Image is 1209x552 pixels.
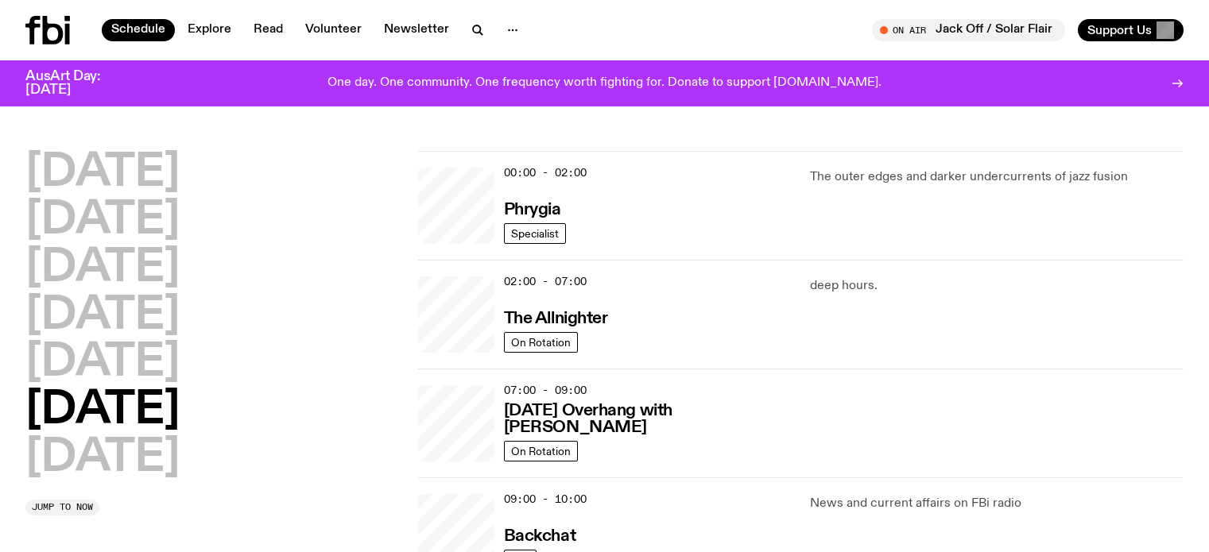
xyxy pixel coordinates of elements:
button: [DATE] [25,388,180,433]
a: Specialist [504,223,566,244]
a: The Allnighter [504,307,608,327]
h3: [DATE] Overhang with [PERSON_NAME] [504,403,792,436]
p: One day. One community. One frequency worth fighting for. Donate to support [DOMAIN_NAME]. [327,76,882,91]
a: Newsletter [374,19,459,41]
button: On AirJack Off / Solar Flair [872,19,1065,41]
h3: Backchat [504,528,575,545]
button: [DATE] [25,436,180,481]
a: On Rotation [504,332,578,353]
a: An overexposed, black and white profile of Kate, shot from the side. She is covering her forehead... [418,385,494,461]
span: 07:00 - 09:00 [504,383,587,398]
span: 00:00 - 02:00 [504,165,587,180]
button: [DATE] [25,341,180,385]
button: Support Us [1078,19,1184,41]
button: Jump to now [25,500,99,515]
p: News and current affairs on FBi radio [810,494,1184,513]
span: Jump to now [32,503,93,511]
a: On Rotation [504,441,578,461]
span: Support Us [1087,23,1152,37]
a: Schedule [102,19,175,41]
button: [DATE] [25,151,180,195]
a: Backchat [504,525,575,545]
span: 09:00 - 10:00 [504,492,587,507]
h3: AusArt Day: [DATE] [25,70,127,97]
a: Volunteer [296,19,371,41]
h3: The Allnighter [504,311,608,327]
a: A greeny-grainy film photo of Bela, John and Bindi at night. They are standing in a backyard on g... [418,168,494,244]
p: deep hours. [810,276,1184,295]
h3: Phrygia [504,202,561,218]
span: 02:00 - 07:00 [504,274,587,289]
span: On Rotation [511,336,571,348]
a: Read [244,19,293,41]
button: [DATE] [25,199,180,243]
p: The outer edges and darker undercurrents of jazz fusion [810,168,1184,187]
a: [DATE] Overhang with [PERSON_NAME] [504,400,792,436]
button: [DATE] [25,294,180,338]
a: Explore [178,19,241,41]
a: Phrygia [504,199,561,218]
span: Specialist [511,227,559,239]
span: On Rotation [511,445,571,457]
button: [DATE] [25,246,180,291]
